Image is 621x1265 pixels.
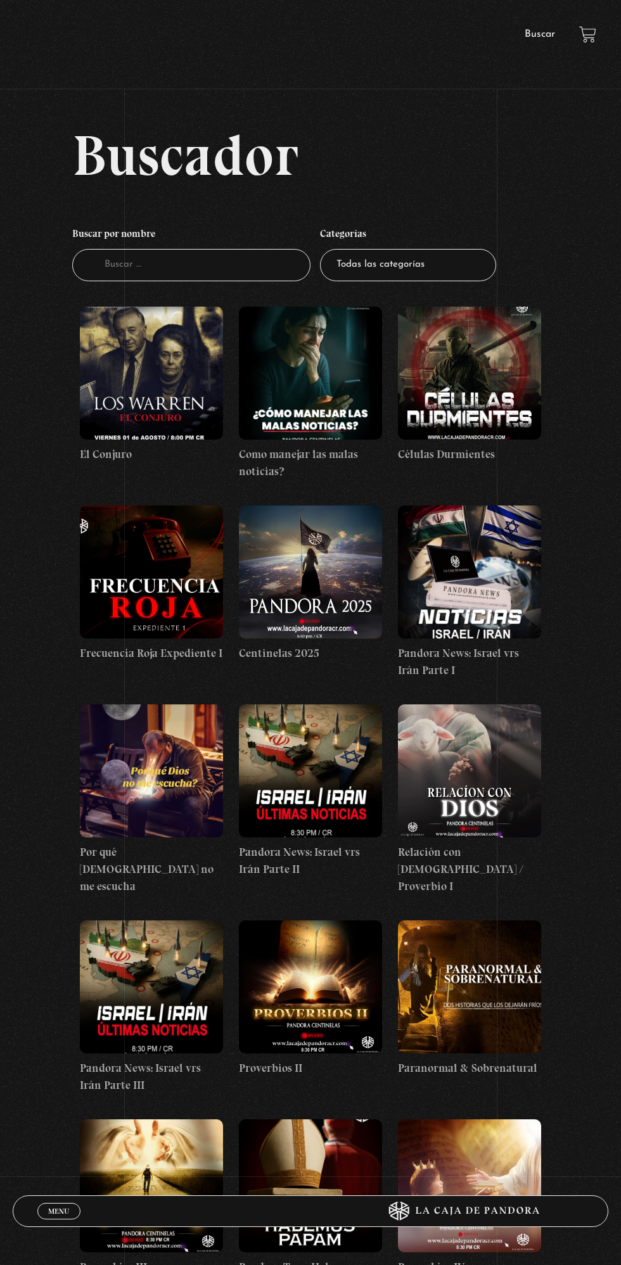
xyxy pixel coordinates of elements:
[72,222,310,250] h4: Buscar por nombre
[80,645,223,662] h4: Frecuencia Roja Expediente I
[239,505,382,662] a: Centinelas 2025
[239,645,382,662] h4: Centinelas 2025
[398,844,541,895] h4: Relación con [DEMOGRAPHIC_DATA] / Proverbio I
[80,505,223,662] a: Frecuencia Roja Expediente I
[80,1060,223,1094] h4: Pandora News: Israel vrs Irán Parte III
[80,446,223,463] h4: El Conjuro
[80,920,223,1094] a: Pandora News: Israel vrs Irán Parte III
[239,704,382,878] a: Pandora News: Israel vrs Irán Parte II
[398,645,541,679] h4: Pandora News: Israel vrs Irán Parte I
[525,29,555,39] a: Buscar
[398,704,541,895] a: Relación con [DEMOGRAPHIC_DATA] / Proverbio I
[239,844,382,878] h4: Pandora News: Israel vrs Irán Parte II
[239,1060,382,1077] h4: Proverbios II
[80,844,223,895] h4: Por qué [DEMOGRAPHIC_DATA] no me escucha
[398,920,541,1077] a: Paranormal & Sobrenatural
[579,26,596,43] a: View your shopping cart
[72,127,609,184] h2: Buscador
[239,920,382,1077] a: Proverbios II
[398,505,541,679] a: Pandora News: Israel vrs Irán Parte I
[48,1207,69,1215] span: Menu
[80,704,223,895] a: Por qué [DEMOGRAPHIC_DATA] no me escucha
[239,446,382,480] h4: Como manejar las malas noticias?
[44,1218,74,1227] span: Cerrar
[398,307,541,463] a: Células Durmientes
[398,446,541,463] h4: Células Durmientes
[320,222,496,250] h4: Categorías
[398,1060,541,1077] h4: Paranormal & Sobrenatural
[80,307,223,463] a: El Conjuro
[239,307,382,480] a: Como manejar las malas noticias?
